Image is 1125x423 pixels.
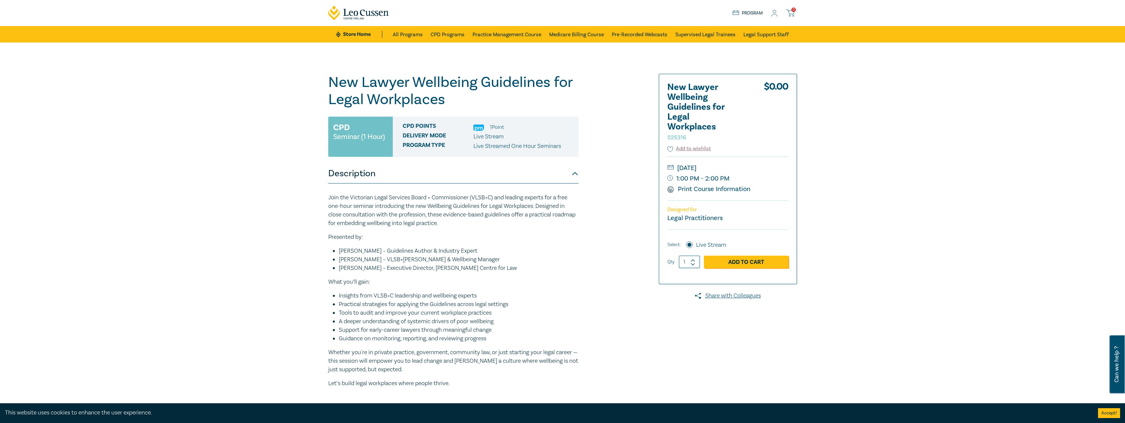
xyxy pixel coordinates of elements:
p: Let’s build legal workplaces where people thrive. [328,379,578,388]
small: S25316 [667,134,686,141]
a: Legal Support Staff [743,26,789,42]
a: Print Course Information [667,185,751,193]
p: Whether you're in private practice, government, community law, or just starting your legal career... [328,348,578,374]
li: [PERSON_NAME] – Guidelines Author & Industry Expert [339,247,578,255]
button: Accept cookies [1098,408,1120,418]
button: Description [328,164,578,183]
li: Insights from VLSB+C leadership and wellbeing experts [339,292,578,300]
span: 0 [791,8,796,12]
span: Can we help ? [1113,339,1120,389]
li: 1 Point [490,123,504,131]
label: Live Stream [696,241,726,249]
a: Supervised Legal Trainees [675,26,736,42]
label: Qty [667,258,675,266]
button: Add to wishlist [667,145,711,153]
h2: New Lawyer Wellbeing Guidelines for Legal Workplaces [667,82,740,142]
a: Practice Management Course [472,26,541,42]
li: [PERSON_NAME] – Executive Director, [PERSON_NAME] Centre for Law [339,264,578,272]
p: Presented by: [328,233,578,241]
div: $ 0.00 [764,82,789,145]
p: Join the Victorian Legal Services Board + Commissioner (VLSB+C) and leading experts for a free on... [328,193,578,228]
a: All Programs [393,26,423,42]
input: 1 [679,256,700,268]
span: Program type [403,142,473,151]
a: Program [733,10,763,17]
a: Add to Cart [704,256,789,268]
span: Live Stream [473,133,504,140]
a: CPD Programs [431,26,465,42]
p: Live Streamed One Hour Seminars [473,142,561,151]
span: CPD Points [403,123,473,131]
p: Designed for [667,207,789,213]
li: Guidance on monitoring, reporting, and reviewing progress [339,334,578,343]
a: Share with Colleagues [659,292,797,300]
small: Legal Practitioners [667,214,723,222]
h1: New Lawyer Wellbeing Guidelines for Legal Workplaces [328,74,578,108]
a: Store Home [336,31,382,38]
li: Support for early-career lawyers through meaningful change [339,326,578,334]
small: 1:00 PM - 2:00 PM [667,173,789,184]
img: Practice Management & Business Skills [473,125,484,131]
a: Medicare Billing Course [549,26,604,42]
a: Pre-Recorded Webcasts [612,26,667,42]
small: [DATE] [667,163,789,173]
h3: CPD [333,122,350,133]
li: Practical strategies for applying the Guidelines across legal settings [339,300,578,309]
span: Delivery Mode [403,132,473,141]
li: [PERSON_NAME] – VLSB+[PERSON_NAME] & Wellbeing Manager [339,255,578,264]
small: Seminar (1 Hour) [333,133,385,140]
li: Tools to audit and improve your current workplace practices [339,309,578,317]
p: What you’ll gain: [328,278,578,286]
div: This website uses cookies to enhance the user experience. [5,409,1088,417]
span: Select: [667,241,681,248]
li: A deeper understanding of systemic drivers of poor wellbeing [339,317,578,326]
